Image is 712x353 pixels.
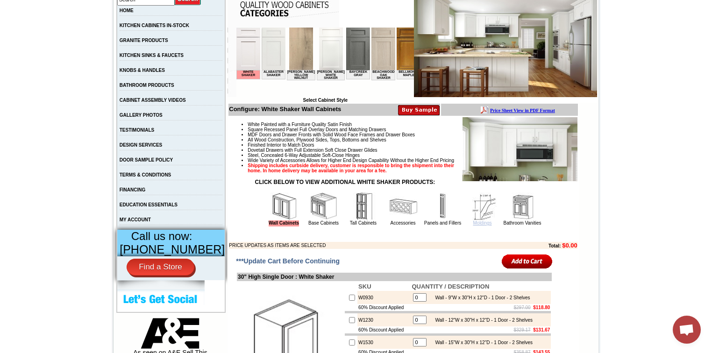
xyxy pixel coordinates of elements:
[508,192,536,220] img: Bathroom Vanities
[120,217,151,222] a: MY ACCOUNT
[357,313,411,326] td: W1230
[248,127,577,132] li: Square Recessed Panel Full Overlay Doors and Matching Drawers
[533,327,550,332] b: $131.67
[412,283,489,290] b: QUANTITY / DESCRIPTION
[127,259,194,275] a: Find a Store
[120,187,146,192] a: FINANCING
[463,117,577,181] img: Product Image
[430,295,530,300] div: Wall - 9"W x 30"H x 12"D - 1 Door - 2 Shelves
[120,202,178,207] a: EDUCATION ESSENTIALS
[389,192,417,220] img: Accessories
[308,220,339,226] a: Base Cabinets
[248,142,577,148] li: Finished Interior to Match Doors
[248,137,577,142] li: All Wood Construction, Plywood Sides, Tops, Bottoms and Shelves
[673,316,701,344] div: Open chat
[120,157,173,162] a: DOOR SAMPLE POLICY
[255,179,435,185] strong: CLICK BELOW TO VIEW ADDITIONAL WHITE SHAKER PRODUCTS:
[358,283,371,290] b: SKU
[248,148,577,153] li: Dovetail Drawers with Full Extension Soft Close Drawer Glides
[160,42,184,52] td: Bellmonte Maple
[473,220,491,226] a: Moldings
[11,1,76,9] a: Price Sheet View in PDF Format
[469,192,497,220] img: Moldings
[310,192,338,220] img: Base Cabinets
[430,318,533,323] div: Wall - 12"W x 30"H x 12"D - 1 Door - 2 Shelves
[533,305,550,310] b: $118.80
[349,192,377,220] img: Tall Cabinets
[229,106,341,113] b: Configure: White Shaker Wall Cabinets
[120,38,168,43] a: GRANITE PRODUCTS
[357,336,411,349] td: W1530
[1,2,9,10] img: pdf.png
[237,273,552,281] td: 30" High Single Door : White Shaker
[120,172,171,177] a: TERMS & CONDITIONS
[131,230,192,242] span: Call us now:
[120,98,186,103] a: CABINET ASSEMBLY VIDEOS
[562,242,577,249] b: $0.00
[504,220,541,226] a: Bathroom Vanities
[120,8,134,13] a: HOME
[269,220,299,226] a: Wall Cabinets
[357,304,411,311] td: 60% Discount Applied
[229,242,497,249] td: PRICE UPDATES AS ITEMS ARE SELECTED
[11,4,76,9] b: Price Sheet View in PDF Format
[120,127,154,133] a: TESTIMONIALS
[357,326,411,333] td: 60% Discount Applied
[120,142,163,148] a: DESIGN SERVICES
[120,83,174,88] a: BATHROOM PRODUCTS
[514,327,531,332] s: $329.17
[391,220,416,226] a: Accessories
[429,192,457,220] img: Panels and Fillers
[248,163,454,173] strong: Shipping includes curbside delivery, customer is responsible to bring the shipment into their hom...
[357,291,411,304] td: W0930
[120,23,189,28] a: KITCHEN CABINETS IN-STOCK
[514,305,531,310] s: $297.00
[248,122,577,127] li: White Painted with a Furniture Quality Satin Finish
[548,243,561,248] b: Total:
[270,192,298,220] img: Wall Cabinets
[120,243,225,256] span: [PHONE_NUMBER]
[424,220,461,226] a: Panels and Fillers
[248,153,577,158] li: Steel, Concealed 6-Way Adjustable Soft-Close Hinges
[236,28,414,98] iframe: Browser incompatible
[430,340,533,345] div: Wall - 15"W x 30"H x 12"D - 1 Door - 2 Shelves
[303,98,348,103] b: Select Cabinet Style
[248,132,577,137] li: MDF Doors and Drawer Fronts with Solid Wood Face Frames and Drawer Boxes
[350,220,377,226] a: Tall Cabinets
[120,113,163,118] a: GALLERY PHOTOS
[120,53,184,58] a: KITCHEN SINKS & FAUCETS
[248,158,577,163] li: Wide Variety of Accessories Allows for Higher End Design Capability Without the Higher End Pricing
[120,68,165,73] a: KNOBS & HANDLES
[236,257,340,265] span: ***Update Cart Before Continuing
[502,254,553,269] input: Add to Cart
